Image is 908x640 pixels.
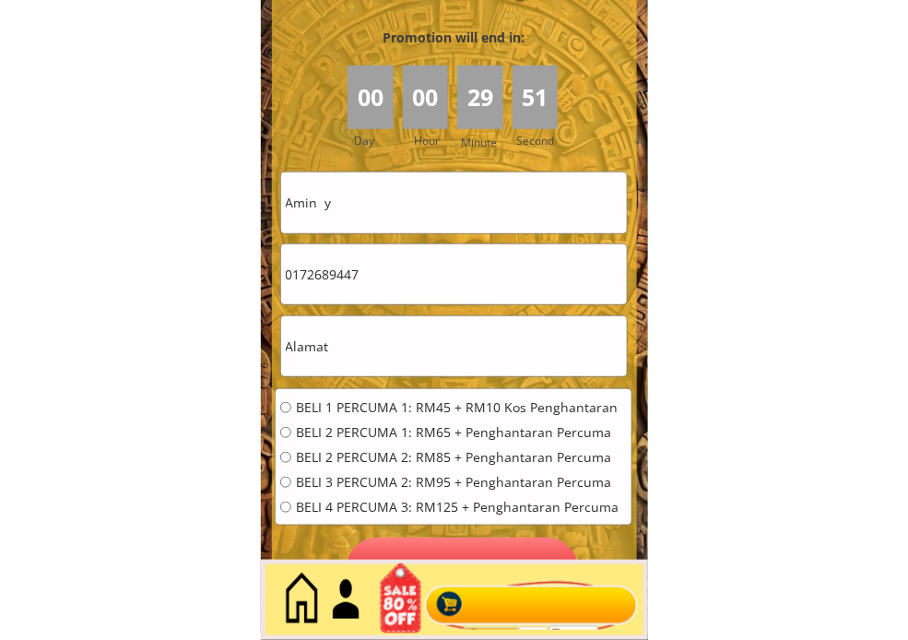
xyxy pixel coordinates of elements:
h3: Minute [461,134,501,151]
input: Nama [281,172,627,232]
h3: Promotion will end in: [349,28,558,48]
p: Pesan sekarang [347,538,578,599]
span: BELI 2 PERCUMA 1: RM65 + Penghantaran Percuma [296,426,619,439]
input: Telefon [281,244,627,304]
h3: Hour [414,132,453,149]
span: BELI 1 PERCUMA 1: RM45 + RM10 Kos Penghantaran [296,401,619,414]
span: BELI 2 PERCUMA 2: RM85 + Penghantaran Percuma [296,451,619,464]
h3: Day [354,132,400,149]
h3: Second [517,132,562,149]
span: BELI 4 PERCUMA 3: RM125 + Penghantaran Percuma [296,501,619,514]
input: Alamat [281,316,627,376]
span: BELI 3 PERCUMA 2: RM95 + Penghantaran Percuma [296,476,619,489]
